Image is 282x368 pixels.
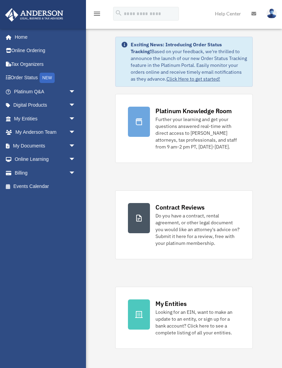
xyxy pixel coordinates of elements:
[5,71,86,85] a: Order StatusNEW
[3,8,65,22] img: Anderson Advisors Platinum Portal
[155,309,240,336] div: Looking for an EIN, want to make an update to an entity, or sign up for a bank account? Click her...
[155,299,186,308] div: My Entities
[5,126,86,139] a: My Anderson Teamarrow_drop_down
[69,166,83,180] span: arrow_drop_down
[131,41,247,82] div: Based on your feedback, we're thrilled to announce the launch of our new Order Status Tracking fe...
[5,112,86,126] a: My Entitiesarrow_drop_down
[5,166,86,180] a: Billingarrow_drop_down
[166,76,220,82] a: Click Here to get started!
[155,116,240,150] div: Further your learning and get your questions answered real-time with direct access to [PERSON_NAM...
[131,41,222,55] strong: Exciting News: Introducing Order Status Tracking!
[5,180,86,193] a: Events Calendar
[115,190,253,259] a: Contract Reviews Do you have a contract, rental agreement, or other legal document you would like...
[267,9,277,19] img: User Pic
[155,107,232,115] div: Platinum Knowledge Room
[5,44,86,58] a: Online Ordering
[69,126,83,140] span: arrow_drop_down
[69,85,83,99] span: arrow_drop_down
[40,73,55,83] div: NEW
[115,94,253,163] a: Platinum Knowledge Room Further your learning and get your questions answered real-time with dire...
[5,30,83,44] a: Home
[93,10,101,18] i: menu
[69,139,83,153] span: arrow_drop_down
[115,9,122,17] i: search
[115,287,253,349] a: My Entities Looking for an EIN, want to make an update to an entity, or sign up for a bank accoun...
[69,153,83,167] span: arrow_drop_down
[69,98,83,112] span: arrow_drop_down
[5,57,86,71] a: Tax Organizers
[93,12,101,18] a: menu
[69,112,83,126] span: arrow_drop_down
[5,139,86,153] a: My Documentsarrow_drop_down
[5,98,86,112] a: Digital Productsarrow_drop_down
[5,85,86,98] a: Platinum Q&Aarrow_drop_down
[155,212,240,247] div: Do you have a contract, rental agreement, or other legal document you would like an attorney's ad...
[155,203,205,212] div: Contract Reviews
[5,153,86,166] a: Online Learningarrow_drop_down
